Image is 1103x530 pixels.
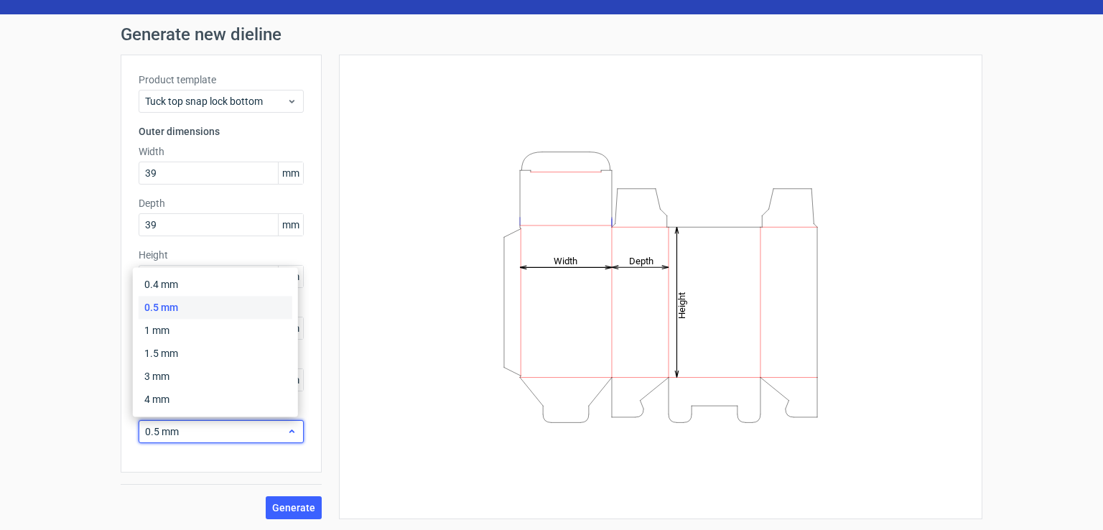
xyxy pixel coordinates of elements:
[121,26,982,43] h1: Generate new dieline
[278,214,303,236] span: mm
[139,296,292,319] div: 0.5 mm
[629,255,653,266] tspan: Depth
[139,388,292,411] div: 4 mm
[145,94,287,108] span: Tuck top snap lock bottom
[139,73,304,87] label: Product template
[139,196,304,210] label: Depth
[554,255,577,266] tspan: Width
[139,365,292,388] div: 3 mm
[266,496,322,519] button: Generate
[145,424,287,439] span: 0.5 mm
[278,266,303,287] span: mm
[139,248,304,262] label: Height
[278,162,303,184] span: mm
[139,319,292,342] div: 1 mm
[676,292,687,318] tspan: Height
[139,144,304,159] label: Width
[139,273,292,296] div: 0.4 mm
[272,503,315,513] span: Generate
[139,342,292,365] div: 1.5 mm
[139,124,304,139] h3: Outer dimensions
